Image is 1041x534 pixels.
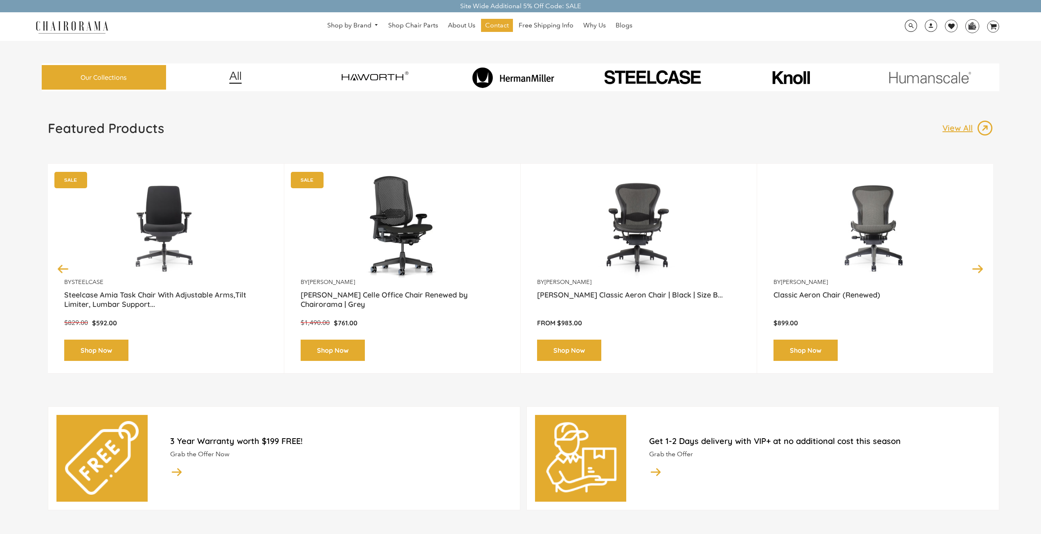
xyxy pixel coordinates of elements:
p: $829.00 [64,319,92,327]
p: Grab the Offer Now [170,450,512,459]
span: Blogs [616,21,632,30]
img: image_12.png [213,71,258,84]
p: by [64,278,268,286]
a: Free Shipping Info [515,19,578,32]
a: Shop Now [64,340,128,361]
a: Herman Miller Celle Office Chair Renewed by Chairorama | Grey - chairorama Herman Miller Celle Of... [301,176,504,278]
a: Classic Aeron Chair (Renewed) [773,290,977,311]
a: View All [942,120,993,136]
text: SALE [64,177,77,183]
img: image_14.png [170,465,183,478]
a: Shop Chair Parts [384,19,442,32]
a: [PERSON_NAME] [308,278,355,286]
img: Herman Miller Celle Office Chair Renewed by Chairorama | Grey - chairorama [340,176,464,278]
a: Shop Now [773,340,838,361]
span: Why Us [583,21,606,30]
img: image_7_14f0750b-d084-457f-979a-a1ab9f6582c4.png [317,63,432,92]
p: by [537,278,740,286]
button: Previous [56,261,70,276]
img: PHOTO-2024-07-09-00-53-10-removebg-preview.png [585,68,719,86]
img: image_13.png [977,120,993,136]
a: [PERSON_NAME] Celle Office Chair Renewed by Chairorama | Grey [301,290,504,311]
a: Our Collections [42,65,166,90]
a: Blogs [612,19,636,32]
a: About Us [444,19,479,32]
a: Shop by Brand [323,19,383,32]
button: Next [971,261,985,276]
a: Contact [481,19,513,32]
p: View All [942,123,977,133]
h2: Get 1-2 Days delivery with VIP+ at no additional cost this season [649,436,991,446]
img: image_11.png [872,71,987,83]
p: From $983.00 [537,319,740,327]
a: [PERSON_NAME] [781,278,828,286]
a: Amia Chair by chairorama.com Renewed Amia Chair chairorama.com [64,176,268,278]
img: Classic Aeron Chair (Renewed) - chairorama [824,176,926,278]
a: Herman Miller Classic Aeron Chair | Black | Size B (Renewed) - chairorama Herman Miller Classic A... [537,176,740,278]
p: $899.00 [773,319,977,327]
a: Shop Now [537,340,601,361]
p: by [773,278,977,286]
img: image_10_1.png [754,70,828,85]
h1: Featured Products [48,120,164,136]
a: [PERSON_NAME] [544,278,591,286]
img: image_8_173eb7e0-7579-41b4-bc8e-4ba0b8ba93e8.png [456,67,571,88]
img: free.png [65,421,139,495]
p: $1,490.00 [301,319,334,327]
span: About Us [448,21,475,30]
p: $592.00 [92,319,117,327]
a: Shop Now [301,340,365,361]
span: Free Shipping Info [519,21,573,30]
p: by [301,278,504,286]
a: Why Us [579,19,610,32]
a: Steelcase Amia Task Chair With Adjustable Arms,Tilt Limiter, Lumbar Support... [64,290,268,311]
img: image_14.png [649,465,662,478]
h2: 3 Year Warranty worth $199 FREE! [170,436,512,446]
img: delivery-man.png [544,421,618,495]
img: chairorama [31,20,113,34]
nav: DesktopNavigation [148,19,812,34]
p: Grab the Offer [649,450,991,459]
a: Steelcase [72,278,103,286]
img: Herman Miller Classic Aeron Chair | Black | Size B (Renewed) - chairorama [587,176,690,278]
p: $761.00 [334,319,357,327]
span: Shop Chair Parts [388,21,438,30]
img: WhatsApp_Image_2024-07-12_at_16.23.01.webp [966,20,978,32]
span: Contact [485,21,509,30]
text: SALE [301,177,313,183]
a: Featured Products [48,120,164,143]
a: Classic Aeron Chair (Renewed) - chairorama Classic Aeron Chair (Renewed) - chairorama [773,176,977,278]
a: [PERSON_NAME] Classic Aeron Chair | Black | Size B... [537,290,740,311]
img: Amia Chair by chairorama.com [115,176,217,278]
